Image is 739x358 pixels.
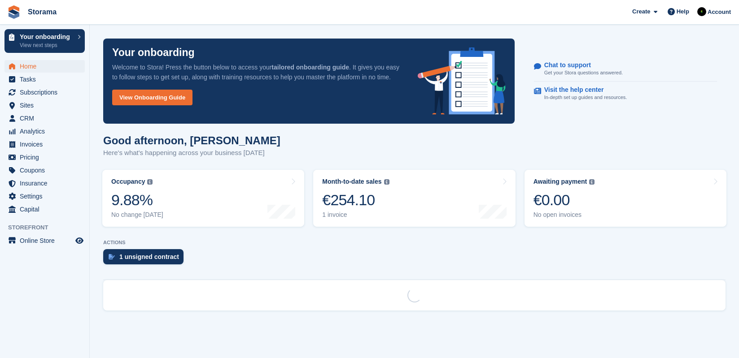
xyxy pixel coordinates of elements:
[20,112,74,125] span: CRM
[20,41,73,49] p: View next steps
[111,191,163,209] div: 9.88%
[708,8,731,17] span: Account
[4,234,85,247] a: menu
[322,211,389,219] div: 1 invoice
[533,178,587,185] div: Awaiting payment
[20,86,74,99] span: Subscriptions
[20,34,73,40] p: Your onboarding
[384,179,389,185] img: icon-info-grey-7440780725fd019a000dd9b08b2336e03edf1995a4989e88bcd33f0948082b44.svg
[20,177,74,190] span: Insurance
[4,151,85,164] a: menu
[7,5,21,19] img: stora-icon-8386f47178a22dfd0bd8f6a31ec36ba5ce8667c1dd55bd0f319d3a0aa187defe.svg
[534,82,717,106] a: Visit the help center In-depth set up guides and resources.
[4,29,85,53] a: Your onboarding View next steps
[112,90,192,105] a: View Onboarding Guide
[533,211,595,219] div: No open invoices
[147,179,153,185] img: icon-info-grey-7440780725fd019a000dd9b08b2336e03edf1995a4989e88bcd33f0948082b44.svg
[418,47,506,115] img: onboarding-info-6c161a55d2c0e0a8cae90662b2fe09162a5109e8cc188191df67fb4f79e88e88.svg
[111,211,163,219] div: No change [DATE]
[322,178,381,185] div: Month-to-date sales
[589,179,595,185] img: icon-info-grey-7440780725fd019a000dd9b08b2336e03edf1995a4989e88bcd33f0948082b44.svg
[697,7,706,16] img: Stuart Pratt
[313,170,515,227] a: Month-to-date sales €254.10 1 invoice
[4,164,85,177] a: menu
[544,69,623,77] p: Get your Stora questions answered.
[533,191,595,209] div: €0.00
[20,99,74,112] span: Sites
[102,170,304,227] a: Occupancy 9.88% No change [DATE]
[111,178,145,185] div: Occupancy
[20,125,74,138] span: Analytics
[20,60,74,73] span: Home
[4,177,85,190] a: menu
[8,223,89,232] span: Storefront
[632,7,650,16] span: Create
[4,60,85,73] a: menu
[4,99,85,112] a: menu
[677,7,689,16] span: Help
[4,73,85,86] a: menu
[109,254,115,259] img: contract_signature_icon-13c848040528278c33f63329250d36e43548de30e8caae1d1a13099fd9432cc5.svg
[4,190,85,203] a: menu
[20,164,74,177] span: Coupons
[74,235,85,246] a: Preview store
[20,190,74,203] span: Settings
[20,203,74,216] span: Capital
[103,134,280,147] h1: Good afternoon, [PERSON_NAME]
[4,125,85,138] a: menu
[103,148,280,158] p: Here's what's happening across your business [DATE]
[112,62,403,82] p: Welcome to Stora! Press the button below to access your . It gives you easy to follow steps to ge...
[544,61,616,69] p: Chat to support
[4,203,85,216] a: menu
[4,112,85,125] a: menu
[20,151,74,164] span: Pricing
[534,57,717,82] a: Chat to support Get your Stora questions answered.
[119,253,179,260] div: 1 unsigned contract
[525,170,726,227] a: Awaiting payment €0.00 No open invoices
[4,138,85,151] a: menu
[112,47,195,58] p: Your onboarding
[544,86,620,94] p: Visit the help center
[322,191,389,209] div: €254.10
[20,234,74,247] span: Online Store
[20,138,74,151] span: Invoices
[271,64,349,71] strong: tailored onboarding guide
[20,73,74,86] span: Tasks
[24,4,60,19] a: Storama
[4,86,85,99] a: menu
[544,94,627,101] p: In-depth set up guides and resources.
[103,240,726,246] p: ACTIONS
[103,249,188,269] a: 1 unsigned contract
